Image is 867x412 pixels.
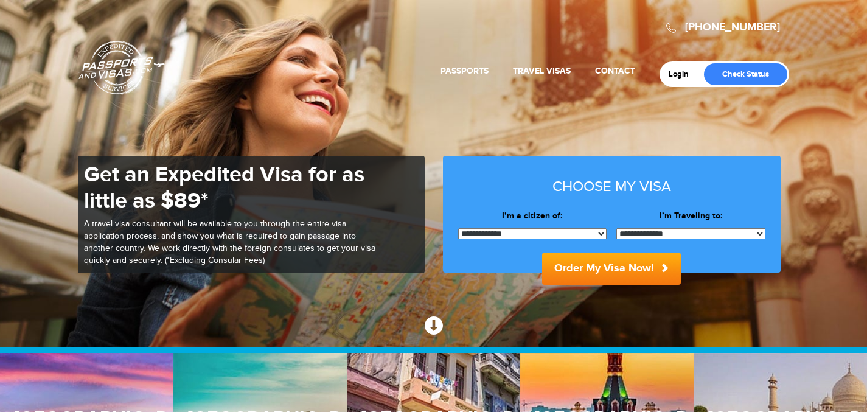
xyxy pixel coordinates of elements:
a: Login [669,69,697,79]
h1: Get an Expedited Visa for as little as $89* [84,162,376,214]
a: [PHONE_NUMBER] [685,21,780,34]
label: I’m Traveling to: [616,210,765,222]
a: Check Status [704,63,787,85]
a: Passports & [DOMAIN_NAME] [78,40,165,95]
label: I’m a citizen of: [458,210,607,222]
a: Contact [595,66,635,76]
p: A travel visa consultant will be available to you through the entire visa application process, an... [84,218,376,267]
a: Travel Visas [513,66,571,76]
h3: Choose my visa [458,179,765,195]
button: Order My Visa Now! [542,253,681,285]
a: Passports [440,66,489,76]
